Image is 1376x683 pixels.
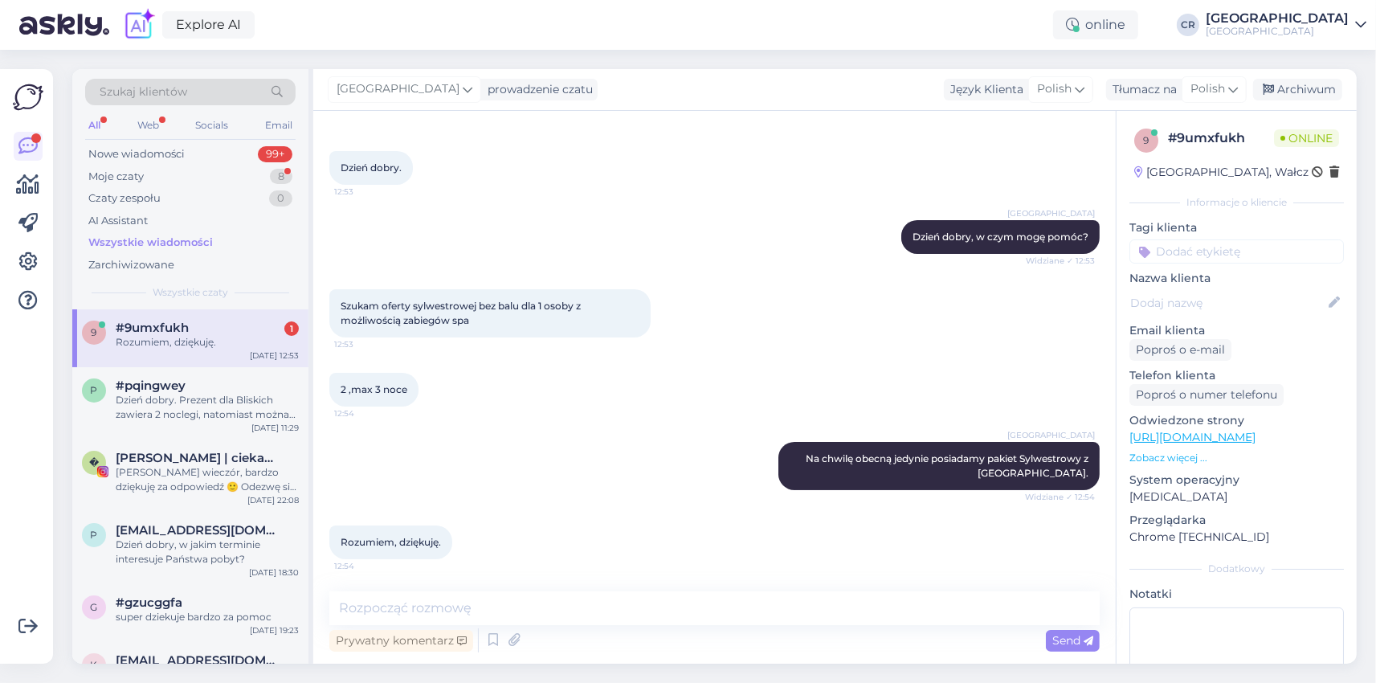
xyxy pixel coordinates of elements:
[88,190,161,207] div: Czaty zespołu
[13,82,43,112] img: Askly Logo
[1007,207,1095,219] span: [GEOGRAPHIC_DATA]
[89,456,99,468] span: �
[91,601,98,613] span: g
[116,378,186,393] span: #pqingwey
[1206,25,1349,38] div: [GEOGRAPHIC_DATA]
[1052,633,1093,648] span: Send
[1129,239,1344,264] input: Dodać etykietę
[334,407,394,419] span: 12:54
[88,213,148,229] div: AI Assistant
[1129,529,1344,546] p: Chrome [TECHNICAL_ID]
[1129,512,1344,529] p: Przeglądarka
[334,338,394,350] span: 12:53
[116,523,283,538] span: papka1991@wp.pl
[258,146,292,162] div: 99+
[1129,430,1256,444] a: [URL][DOMAIN_NAME]
[192,115,231,136] div: Socials
[1037,80,1072,98] span: Polish
[116,653,283,668] span: kirke.sylwia@wp.pl
[341,300,583,326] span: Szukam oferty sylwestrowej bez balu dla 1 osoby z możliwością zabiegów spa
[1129,270,1344,287] p: Nazwa klienta
[116,451,283,465] span: 𝐁𝐞𝐫𝐧𝐚𝐝𝐞𝐭𝐭𝐚 | ciekawe miejsca • hotele • podróżnicze porady
[250,624,299,636] div: [DATE] 19:23
[334,186,394,198] span: 12:53
[116,610,299,624] div: super dziekuje bardzo za pomoc
[341,383,407,395] span: 2 ,max 3 noce
[1134,164,1309,181] div: [GEOGRAPHIC_DATA], Wałcz
[270,169,292,185] div: 8
[85,115,104,136] div: All
[116,538,299,566] div: Dzień dobry, w jakim terminie interesuje Państwa pobyt?
[88,235,213,251] div: Wszystkie wiadomości
[262,115,296,136] div: Email
[249,566,299,579] div: [DATE] 18:30
[88,257,174,273] div: Zarchiwizowane
[341,536,441,548] span: Rozumiem, dziękuję.
[1129,412,1344,429] p: Odwiedzone strony
[250,350,299,362] div: [DATE] 12:53
[1177,14,1199,36] div: CR
[1190,80,1225,98] span: Polish
[1130,294,1325,312] input: Dodaj nazwę
[1026,255,1095,267] span: Widziane ✓ 12:53
[88,146,185,162] div: Nowe wiadomości
[269,190,292,207] div: 0
[1129,367,1344,384] p: Telefon klienta
[1129,472,1344,489] p: System operacyjny
[251,422,299,434] div: [DATE] 11:29
[100,84,187,100] span: Szukaj klientów
[1144,134,1149,146] span: 9
[1253,79,1342,100] div: Archiwum
[116,465,299,494] div: [PERSON_NAME] wieczór, bardzo dziękuję za odpowiedź 🙂 Odezwę się za jakiś czas na ten email jako ...
[91,384,98,396] span: p
[329,630,473,652] div: Prywatny komentarz
[1106,81,1177,98] div: Tłumacz na
[91,659,98,671] span: k
[1129,195,1344,210] div: Informacje o kliencie
[1129,339,1231,361] div: Poproś o e-mail
[1007,429,1095,441] span: [GEOGRAPHIC_DATA]
[1053,10,1138,39] div: online
[116,393,299,422] div: Dzień dobry. Prezent dla Bliskich zawiera 2 noclegi, natomiast można dokupić dobę dodatkową. Cena...
[116,595,182,610] span: #gzucggfa
[913,231,1088,243] span: Dzień dobry, w czym mogę pomóc?
[153,285,228,300] span: Wszystkie czaty
[341,162,402,174] span: Dzień dobry.
[1025,491,1095,503] span: Widziane ✓ 12:54
[284,321,299,336] div: 1
[334,560,394,572] span: 12:54
[1129,384,1284,406] div: Poproś o numer telefonu
[481,81,593,98] div: prowadzenie czatu
[247,494,299,506] div: [DATE] 22:08
[944,81,1023,98] div: Język Klienta
[88,169,144,185] div: Moje czaty
[116,335,299,350] div: Rozumiem, dziękuję.
[134,115,162,136] div: Web
[1206,12,1366,38] a: [GEOGRAPHIC_DATA][GEOGRAPHIC_DATA]
[1129,586,1344,603] p: Notatki
[337,80,459,98] span: [GEOGRAPHIC_DATA]
[122,8,156,42] img: explore-ai
[1274,129,1339,147] span: Online
[1168,129,1274,148] div: # 9umxfukh
[1129,219,1344,236] p: Tagi klienta
[806,452,1091,479] span: Na chwilę obecną jedynie posiadamy pakiet Sylwestrowy z [GEOGRAPHIC_DATA].
[116,321,189,335] span: #9umxfukh
[92,326,97,338] span: 9
[91,529,98,541] span: p
[1206,12,1349,25] div: [GEOGRAPHIC_DATA]
[162,11,255,39] a: Explore AI
[1129,322,1344,339] p: Email klienta
[1129,562,1344,576] div: Dodatkowy
[1129,489,1344,505] p: [MEDICAL_DATA]
[1129,451,1344,465] p: Zobacz więcej ...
